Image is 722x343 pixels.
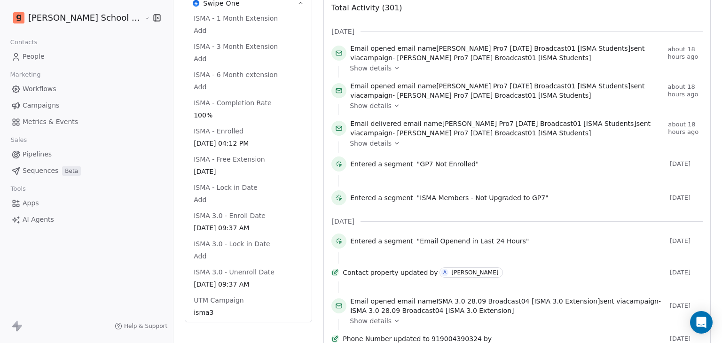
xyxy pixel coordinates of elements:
span: Beta [62,166,81,176]
a: Help & Support [115,322,167,330]
span: People [23,52,45,62]
span: [PERSON_NAME] Pro7 [DATE] Broadcast01 [ISMA Students] [397,129,591,137]
a: People [8,49,165,64]
a: Workflows [8,81,165,97]
img: Goela%20School%20Logos%20(4).png [13,12,24,23]
span: Entered a segment [350,193,413,203]
a: Apps [8,195,165,211]
span: UTM Campaign [192,296,245,305]
button: [PERSON_NAME] School of Finance LLP [11,10,137,26]
span: ISMA 3.0 28.09 Broadcast04 [ISMA 3.0 Extension] [436,297,600,305]
span: by [430,268,438,277]
span: Add [194,26,303,35]
span: [DATE] [670,237,703,245]
span: Help & Support [124,322,167,330]
span: Contact [343,268,368,277]
span: [DATE] [331,217,354,226]
span: [DATE] 04:12 PM [194,139,303,148]
span: [DATE] [194,167,303,176]
span: Marketing [6,68,45,82]
span: about 18 hours ago [667,46,703,61]
span: [DATE] [670,302,703,310]
span: Metrics & Events [23,117,78,127]
span: ISMA - Lock in Date [192,183,259,192]
span: Tools [7,182,30,196]
span: ISMA 3.0 28.09 Broadcast04 [ISMA 3.0 Extension] [350,307,514,314]
span: Contacts [6,35,41,49]
a: Show details [350,139,696,148]
span: Entered a segment [350,236,413,246]
span: Sales [7,133,31,147]
span: 100% [194,110,303,120]
span: [DATE] [670,335,703,343]
span: [DATE] [670,194,703,202]
span: Email opened [350,82,395,90]
span: email name sent via campaign - [350,44,664,62]
span: Add [194,251,303,261]
span: Add [194,54,303,63]
span: about 18 hours ago [668,121,703,136]
span: Email delivered [350,120,401,127]
span: ISMA 3.0 - Enroll Date [192,211,267,220]
span: isma3 [194,308,303,317]
span: ISMA - 1 Month Extension [192,14,280,23]
a: Show details [350,316,696,326]
span: [PERSON_NAME] Pro7 [DATE] Broadcast01 [ISMA Students] [397,54,591,62]
span: Email opened [350,45,395,52]
a: Show details [350,63,696,73]
span: AI Agents [23,215,54,225]
a: Pipelines [8,147,165,162]
span: [DATE] 09:37 AM [194,280,303,289]
span: "Email Openend in Last 24 Hours" [417,236,529,246]
span: ISMA - Free Extension [192,155,267,164]
span: Total Activity (301) [331,3,402,12]
div: A [443,269,447,276]
span: email name sent via campaign - [350,119,664,138]
span: Email opened [350,297,395,305]
span: "ISMA Members - Not Upgraded to GP7" [417,193,549,203]
a: Metrics & Events [8,114,165,130]
span: ISMA 3.0 - Lock in Date [192,239,272,249]
div: [PERSON_NAME] [451,269,498,276]
span: Pipelines [23,149,52,159]
span: [PERSON_NAME] Pro7 [DATE] Broadcast01 [ISMA Students] [397,92,591,99]
a: Campaigns [8,98,165,113]
span: email name sent via campaign - [350,81,664,100]
span: ISMA - 6 Month extension [192,70,280,79]
span: email name sent via campaign - [350,296,666,315]
span: "GP7 Not Enrolled" [417,159,479,169]
span: Sequences [23,166,58,176]
div: Swipe OneSwipe One [185,14,312,322]
span: Show details [350,139,392,148]
span: Add [194,82,303,92]
span: Entered a segment [350,159,413,169]
span: Show details [350,316,392,326]
span: [DATE] [670,269,703,276]
span: ISMA - Completion Rate [192,98,273,108]
span: [PERSON_NAME] Pro7 [DATE] Broadcast01 [ISMA Students] [442,120,636,127]
span: Campaigns [23,101,59,110]
span: Apps [23,198,39,208]
span: [PERSON_NAME] Pro7 [DATE] Broadcast01 [ISMA Students] [436,45,630,52]
span: ISMA 3.0 - Unenroll Date [192,267,276,277]
span: about 18 hours ago [667,83,703,98]
span: Workflows [23,84,56,94]
span: [DATE] 09:37 AM [194,223,303,233]
span: ISMA - Enrolled [192,126,245,136]
a: SequencesBeta [8,163,165,179]
span: Show details [350,101,392,110]
span: ISMA - 3 Month Extension [192,42,280,51]
span: [DATE] [670,160,703,168]
span: [DATE] [331,27,354,36]
span: [PERSON_NAME] Pro7 [DATE] Broadcast01 [ISMA Students] [436,82,630,90]
a: Show details [350,101,696,110]
span: property updated [370,268,428,277]
span: Add [194,195,303,204]
div: Open Intercom Messenger [690,311,713,334]
a: AI Agents [8,212,165,227]
span: Show details [350,63,392,73]
span: [PERSON_NAME] School of Finance LLP [28,12,142,24]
